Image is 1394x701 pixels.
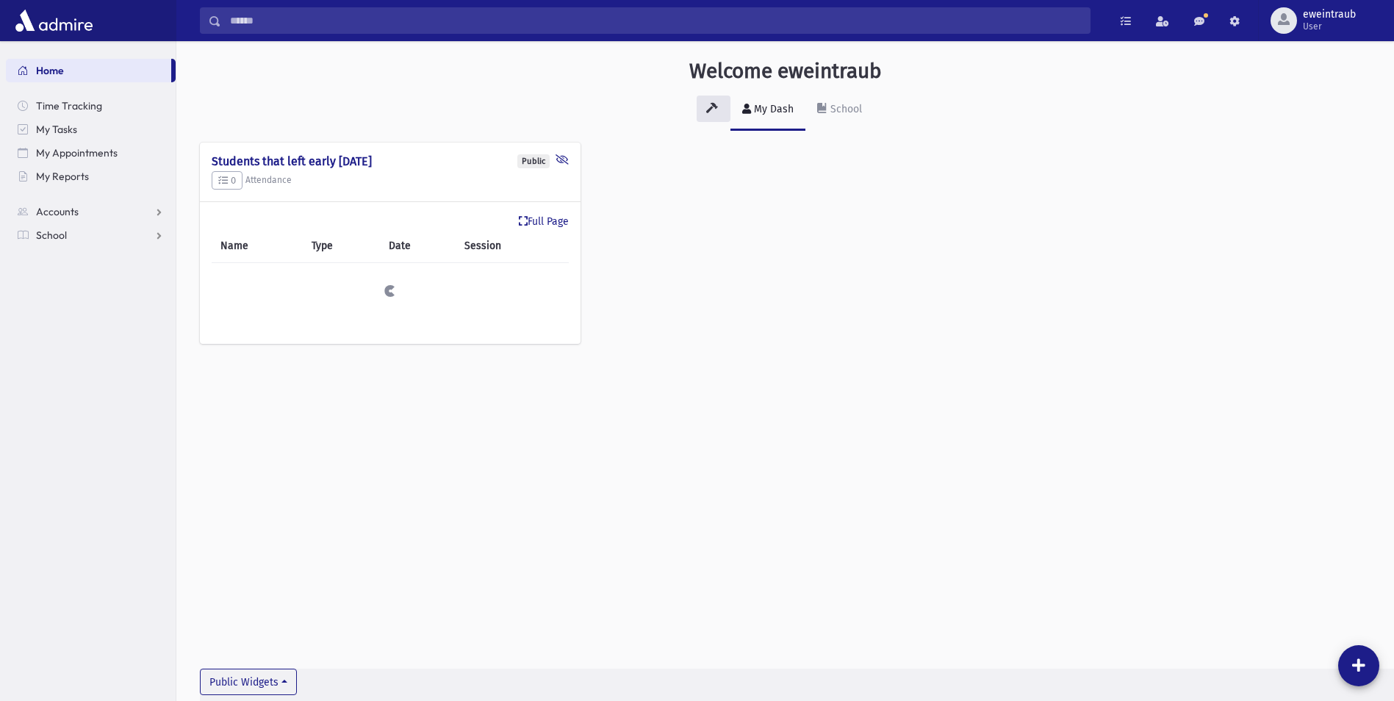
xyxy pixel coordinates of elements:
[12,6,96,35] img: AdmirePro
[6,141,176,165] a: My Appointments
[1303,21,1356,32] span: User
[805,90,874,131] a: School
[36,64,64,77] span: Home
[6,200,176,223] a: Accounts
[36,205,79,218] span: Accounts
[303,229,380,263] th: Type
[751,103,794,115] div: My Dash
[689,59,882,84] h3: Welcome eweintraub
[212,171,569,190] h5: Attendance
[212,154,569,168] h4: Students that left early [DATE]
[36,229,67,242] span: School
[36,170,89,183] span: My Reports
[519,214,569,229] a: Full Page
[36,99,102,112] span: Time Tracking
[827,103,862,115] div: School
[1303,9,1356,21] span: eweintraub
[730,90,805,131] a: My Dash
[212,171,242,190] button: 0
[36,123,77,136] span: My Tasks
[200,669,297,695] button: Public Widgets
[380,229,456,263] th: Date
[6,59,171,82] a: Home
[212,229,303,263] th: Name
[6,94,176,118] a: Time Tracking
[6,118,176,141] a: My Tasks
[517,154,550,168] div: Public
[221,7,1090,34] input: Search
[36,146,118,159] span: My Appointments
[6,165,176,188] a: My Reports
[456,229,568,263] th: Session
[218,175,236,186] span: 0
[6,223,176,247] a: School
